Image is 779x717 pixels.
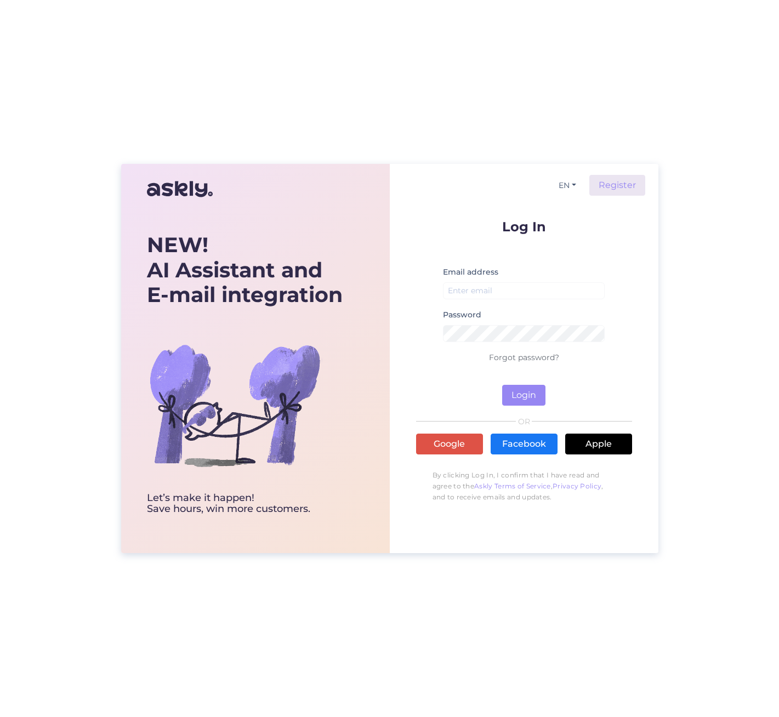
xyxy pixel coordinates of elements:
[502,385,545,406] button: Login
[443,309,481,321] label: Password
[443,282,605,299] input: Enter email
[474,482,551,490] a: Askly Terms of Service
[416,464,632,508] p: By clicking Log In, I confirm that I have read and agree to the , , and to receive emails and upd...
[489,352,559,362] a: Forgot password?
[553,482,601,490] a: Privacy Policy
[565,434,632,454] a: Apple
[147,232,343,308] div: AI Assistant and E-mail integration
[147,176,213,202] img: Askly
[416,220,632,234] p: Log In
[516,418,532,425] span: OR
[147,232,208,258] b: NEW!
[147,317,322,493] img: bg-askly
[147,493,343,515] div: Let’s make it happen! Save hours, win more customers.
[554,178,581,194] button: EN
[443,266,498,278] label: Email address
[416,434,483,454] a: Google
[491,434,558,454] a: Facebook
[589,175,645,196] a: Register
